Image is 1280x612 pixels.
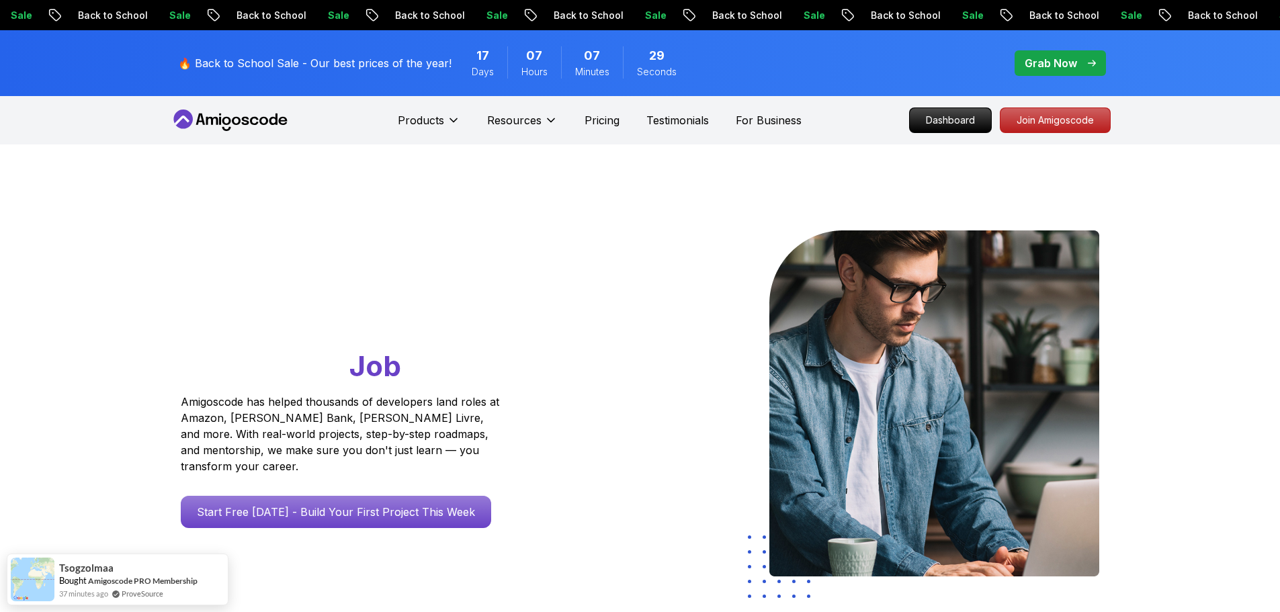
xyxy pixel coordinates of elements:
p: Back to School [695,9,786,22]
span: tsogzolmaa [59,562,114,574]
p: Sale [152,9,195,22]
a: For Business [736,112,802,128]
img: provesource social proof notification image [11,558,54,601]
p: Sale [945,9,988,22]
p: Sale [469,9,512,22]
button: Products [398,112,460,139]
span: 7 Minutes [584,46,600,65]
a: Testimonials [646,112,709,128]
a: Dashboard [909,107,992,133]
span: Bought [59,575,87,586]
p: Back to School [378,9,469,22]
p: Back to School [536,9,628,22]
img: hero [769,230,1099,576]
a: Start Free [DATE] - Build Your First Project This Week [181,496,491,528]
p: Sale [1103,9,1146,22]
p: Resources [487,112,542,128]
span: Hours [521,65,548,79]
p: Products [398,112,444,128]
p: Grab Now [1025,55,1077,71]
span: 37 minutes ago [59,588,108,599]
p: Back to School [219,9,310,22]
p: Join Amigoscode [1000,108,1110,132]
span: Seconds [637,65,677,79]
span: Minutes [575,65,609,79]
p: Amigoscode has helped thousands of developers land roles at Amazon, [PERSON_NAME] Bank, [PERSON_N... [181,394,503,474]
p: 🔥 Back to School Sale - Our best prices of the year! [178,55,452,71]
button: Resources [487,112,558,139]
p: Sale [628,9,671,22]
a: Pricing [585,112,620,128]
a: ProveSource [122,588,163,599]
span: Days [472,65,494,79]
p: Dashboard [910,108,991,132]
p: Back to School [853,9,945,22]
span: Job [349,349,401,383]
span: 17 Days [476,46,489,65]
a: Amigoscode PRO Membership [88,576,198,586]
p: Sale [310,9,353,22]
p: Back to School [60,9,152,22]
span: 29 Seconds [649,46,665,65]
h1: Go From Learning to Hired: Master Java, Spring Boot & Cloud Skills That Get You the [181,230,551,386]
span: 7 Hours [526,46,542,65]
p: Back to School [1170,9,1262,22]
a: Join Amigoscode [1000,107,1111,133]
p: Back to School [1012,9,1103,22]
p: Sale [786,9,829,22]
